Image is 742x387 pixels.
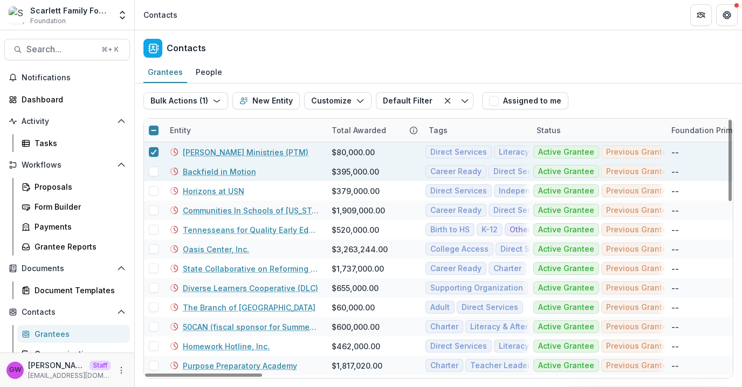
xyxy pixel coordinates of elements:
div: Contacts [143,9,177,20]
div: Status [530,119,665,142]
span: Previous Grantee [606,167,672,176]
a: Tasks [17,134,130,152]
span: Previous Grantee [606,303,672,312]
span: Previous Grantee [606,148,672,157]
button: Search... [4,39,130,60]
div: Form Builder [35,201,121,212]
div: -- [671,244,679,255]
div: -- [671,341,679,352]
span: Active Grantee [538,303,594,312]
span: Foundation [30,16,66,26]
div: Proposals [35,181,121,192]
span: Active Grantee [538,284,594,293]
span: Previous Grantee [606,245,672,254]
a: [PERSON_NAME] Ministries (PTM) [183,147,308,158]
span: Charter [493,264,521,273]
div: $520,000.00 [332,224,379,236]
span: Previous Grantee [606,342,672,351]
a: 50CAN (fiscal sponsor for Summer Boost '23-'26) [183,321,319,333]
span: Active Grantee [538,245,594,254]
span: Career Ready [430,206,482,215]
a: People [191,62,226,83]
span: Previous Grantee [606,206,672,215]
a: Diverse Learners Cooperative (DLC) [183,282,318,294]
p: Staff [90,361,111,370]
button: Bulk Actions (1) [143,92,228,109]
div: $462,000.00 [332,341,380,352]
a: Payments [17,218,130,236]
div: $379,000.00 [332,185,380,197]
span: Previous Grantee [606,225,672,234]
button: Open entity switcher [115,4,130,26]
span: Teacher Leadership [470,361,546,370]
span: Active Grantee [538,264,594,273]
div: $60,000.00 [332,302,375,313]
button: Assigned to me [482,92,568,109]
span: Birth to HS [430,225,470,234]
div: Dashboard [22,94,121,105]
span: Other [510,225,531,234]
span: Literacy & After School Tutoring [470,322,590,331]
a: State Collaborative on Reforming Education (SCORE) [183,263,319,274]
div: Scarlett Family Foundation [30,5,111,16]
span: Adult [430,303,450,312]
button: Notifications [4,69,130,86]
span: K-12 [482,225,498,234]
a: Tennesseans for Quality Early Education (TQEE) [183,224,319,236]
button: Open Activity [4,113,130,130]
div: Status [530,125,567,136]
span: Previous Grantee [606,322,672,331]
a: Grantees [17,325,130,343]
button: Open Contacts [4,303,130,321]
span: College Access [430,245,489,254]
h2: Contacts [167,43,206,53]
button: Toggle menu [456,92,473,109]
div: Communications [35,348,121,360]
span: Active Grantee [538,167,594,176]
a: Grantee Reports [17,238,130,255]
span: Direct Services [430,342,487,351]
div: -- [671,360,679,371]
button: New Entity [232,92,300,109]
div: -- [671,282,679,294]
span: Career Ready [430,167,482,176]
div: $1,909,000.00 [332,205,385,216]
div: Entity [163,125,197,136]
a: Communities In Schools of [US_STATE] [183,205,319,216]
span: Workflows [22,161,113,170]
span: Direct Services [500,245,557,254]
div: $80,000.00 [332,147,375,158]
a: Proposals [17,178,130,196]
a: Purpose Preparatory Academy [183,360,297,371]
div: $395,000.00 [332,166,379,177]
span: Documents [22,264,113,273]
span: Direct Services [493,167,550,176]
button: Open Workflows [4,156,130,174]
span: Supporting Organization [430,284,523,293]
span: Charter [430,322,458,331]
p: [EMAIL_ADDRESS][DOMAIN_NAME] [28,371,111,381]
span: Active Grantee [538,342,594,351]
a: Oasis Center, Inc. [183,244,249,255]
button: Default Filter [376,92,439,109]
div: People [191,64,226,80]
a: Homework Hotline, Inc. [183,341,270,352]
span: Independent [499,186,547,196]
div: -- [671,321,679,333]
a: The Branch of [GEOGRAPHIC_DATA] [183,302,315,313]
p: [PERSON_NAME] [28,360,85,371]
span: Career Ready [430,264,482,273]
div: Grantees [35,328,121,340]
span: Active Grantee [538,361,594,370]
button: Clear filter [439,92,456,109]
span: Previous Grantee [606,284,672,293]
div: Tags [422,119,530,142]
button: Open Documents [4,260,130,277]
span: Previous Grantee [606,361,672,370]
div: -- [671,166,679,177]
button: Get Help [716,4,738,26]
div: Grantees [143,64,187,80]
div: $600,000.00 [332,321,380,333]
span: Previous Grantee [606,264,672,273]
